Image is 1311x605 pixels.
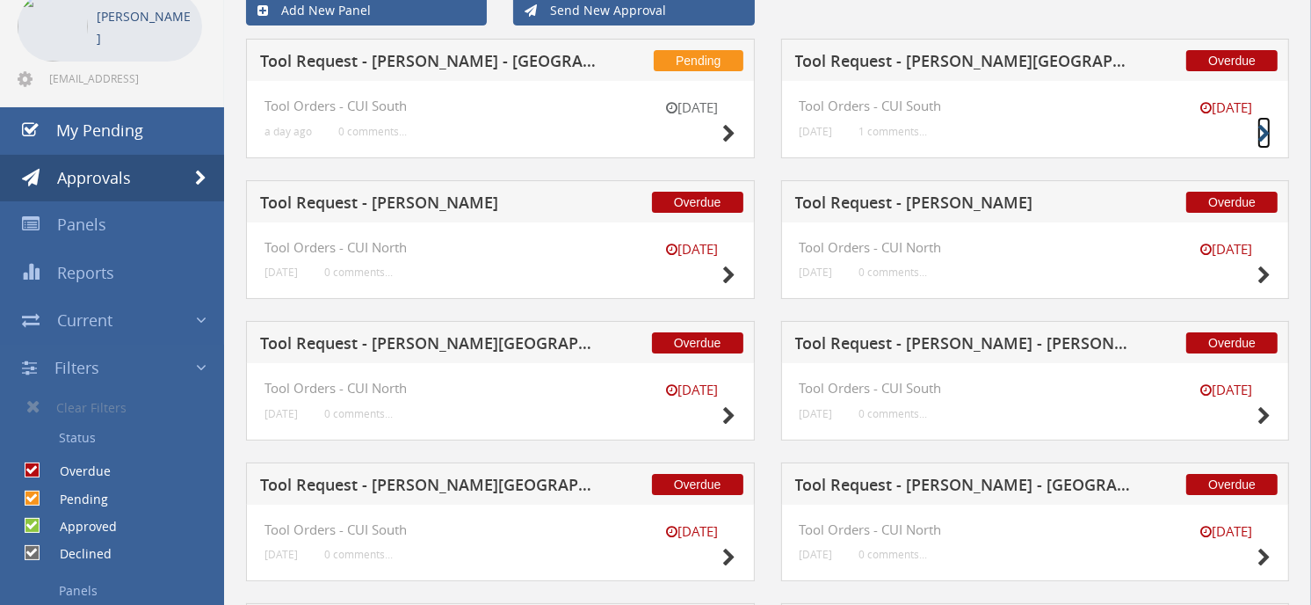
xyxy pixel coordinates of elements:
small: [DATE] [800,548,833,561]
label: Pending [42,491,108,508]
h5: Tool Request - [PERSON_NAME] [260,194,597,216]
label: Approved [42,518,117,536]
small: [DATE] [648,98,736,117]
small: [DATE] [800,407,833,420]
small: [DATE] [1183,522,1271,541]
small: [DATE] [648,240,736,259]
h5: Tool Request - [PERSON_NAME][GEOGRAPHIC_DATA] [260,477,597,499]
span: Filters [54,357,99,378]
h5: Tool Request - [PERSON_NAME][GEOGRAPHIC_DATA] [260,335,597,357]
small: 0 comments... [338,125,407,138]
span: Current [57,310,112,331]
span: Reports [57,262,114,283]
small: 0 comments... [859,266,928,279]
span: My Pending [56,120,143,141]
small: [DATE] [264,548,298,561]
h5: Tool Request - [PERSON_NAME] [795,194,1132,216]
small: [DATE] [648,381,736,399]
h4: Tool Orders - CUI South [264,98,736,113]
h5: Tool Request - [PERSON_NAME][GEOGRAPHIC_DATA] [795,53,1132,75]
h4: Tool Orders - CUI North [264,381,736,396]
h4: Tool Orders - CUI South [800,381,1271,396]
h4: Tool Orders - CUI North [800,240,1271,255]
h4: Tool Orders - CUI South [800,98,1271,113]
small: [DATE] [1183,240,1271,259]
small: 0 comments... [324,407,393,420]
small: [DATE] [1183,381,1271,399]
label: Overdue [42,463,111,480]
span: Overdue [1186,50,1278,71]
span: Overdue [1186,192,1278,213]
small: [DATE] [648,522,736,541]
small: [DATE] [264,407,298,420]
h4: Tool Orders - CUI North [800,522,1271,537]
label: Declined [42,545,112,563]
span: Approvals [57,167,131,188]
a: Status [13,423,224,453]
span: Overdue [652,332,743,354]
small: [DATE] [800,125,833,138]
span: Overdue [1186,332,1278,354]
small: 0 comments... [859,548,928,561]
small: 1 comments... [859,125,928,138]
small: a day ago [264,125,312,138]
small: [DATE] [800,266,833,279]
h5: Tool Request - [PERSON_NAME] - [GEOGRAPHIC_DATA] [260,53,597,75]
span: [EMAIL_ADDRESS][DOMAIN_NAME] [49,71,199,85]
h4: Tool Orders - CUI South [264,522,736,537]
small: 0 comments... [324,266,393,279]
p: [PERSON_NAME] [97,5,193,49]
span: Panels [57,214,106,235]
h5: Tool Request - [PERSON_NAME] - [GEOGRAPHIC_DATA] [795,477,1132,499]
span: Overdue [652,474,743,495]
small: [DATE] [264,266,298,279]
small: 0 comments... [324,548,393,561]
span: Pending [654,50,742,71]
small: [DATE] [1183,98,1271,117]
span: Overdue [1186,474,1278,495]
h5: Tool Request - [PERSON_NAME] - [PERSON_NAME][GEOGRAPHIC_DATA] [795,335,1132,357]
small: 0 comments... [859,407,928,420]
a: Clear Filters [13,391,224,423]
span: Overdue [652,192,743,213]
h4: Tool Orders - CUI North [264,240,736,255]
